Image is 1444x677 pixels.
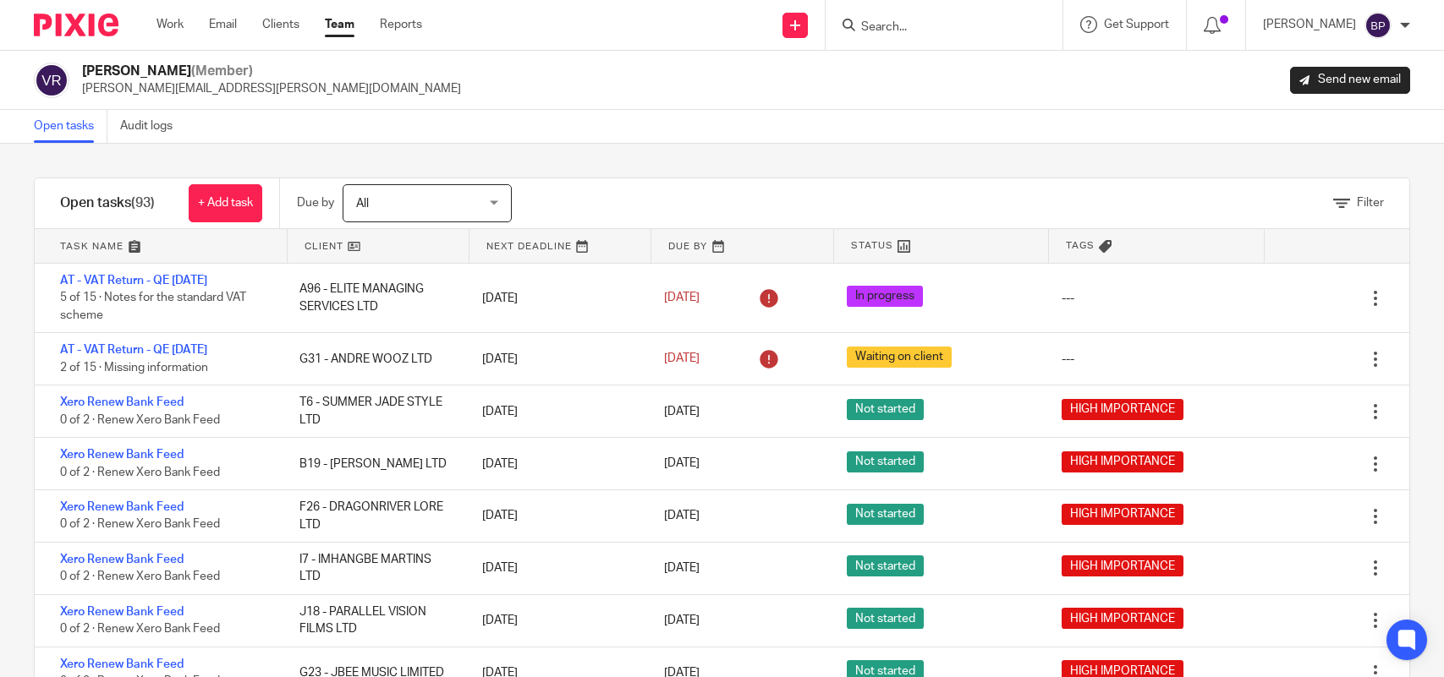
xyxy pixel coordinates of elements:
span: HIGH IMPORTANCE [1062,608,1183,629]
a: Audit logs [120,110,185,143]
a: Xero Renew Bank Feed [60,449,184,461]
div: B19 - [PERSON_NAME] LTD [283,447,464,481]
span: (93) [131,196,155,210]
p: [PERSON_NAME] [1263,16,1356,33]
span: 0 of 2 · Renew Xero Bank Feed [60,467,220,478]
span: HIGH IMPORTANCE [1062,555,1183,576]
div: [DATE] [465,603,647,637]
span: All [356,198,369,210]
p: [PERSON_NAME][EMAIL_ADDRESS][PERSON_NAME][DOMAIN_NAME] [82,80,461,97]
span: Tags [1066,238,1095,253]
div: [DATE] [465,499,647,532]
span: 0 of 2 · Renew Xero Bank Feed [60,571,220,583]
div: F26 - DRAGONRIVER LORE LTD [283,490,464,542]
span: (Member) [191,64,253,78]
img: svg%3E [1364,12,1392,39]
div: G31 - ANDRE WOOZ LTD [283,342,464,376]
span: Not started [847,608,924,629]
span: [DATE] [664,353,700,365]
a: Reports [380,16,422,33]
a: Clients [262,16,299,33]
span: [DATE] [664,406,700,418]
a: Team [325,16,354,33]
h1: Open tasks [60,194,155,212]
a: AT - VAT Return - QE [DATE] [60,275,207,287]
span: Get Support [1104,19,1169,30]
span: 0 of 2 · Renew Xero Bank Feed [60,519,220,531]
span: 0 of 2 · Renew Xero Bank Feed [60,414,220,426]
div: [DATE] [465,447,647,481]
input: Search [859,20,1012,35]
a: Xero Renew Bank Feed [60,554,184,565]
a: Send new email [1290,67,1410,94]
span: 5 of 15 · Notes for the standard VAT scheme [60,292,246,322]
a: Xero Renew Bank Feed [60,396,184,408]
span: [DATE] [664,562,700,574]
a: AT - VAT Return - QE [DATE] [60,344,207,356]
div: [DATE] [465,342,647,376]
a: + Add task [189,184,262,222]
span: [DATE] [664,614,700,626]
span: Status [851,238,893,253]
span: Filter [1357,197,1384,209]
div: I7 - IMHANGBE MARTINS LTD [283,543,464,594]
span: Not started [847,555,924,576]
div: J18 - PARALLEL VISION FILMS LTD [283,595,464,647]
div: T6 - SUMMER JADE STYLE LTD [283,385,464,437]
div: --- [1062,290,1074,307]
span: [DATE] [664,458,700,470]
a: Xero Renew Bank Feed [60,658,184,670]
span: HIGH IMPORTANCE [1062,504,1183,525]
p: Due by [297,194,334,211]
div: [DATE] [465,395,647,429]
span: 0 of 2 · Renew Xero Bank Feed [60,624,220,636]
span: Not started [847,451,924,472]
a: Work [156,16,184,33]
h2: [PERSON_NAME] [82,63,461,80]
span: HIGH IMPORTANCE [1062,451,1183,472]
div: [DATE] [465,551,647,585]
span: Waiting on client [847,347,952,368]
span: 2 of 15 · Missing information [60,362,208,374]
span: [DATE] [664,510,700,522]
span: In progress [847,286,923,307]
span: Not started [847,504,924,525]
div: --- [1062,351,1074,368]
span: Not started [847,399,924,420]
div: A96 - ELITE MANAGING SERVICES LTD [283,272,464,324]
a: Xero Renew Bank Feed [60,501,184,513]
a: Email [209,16,237,33]
span: [DATE] [664,292,700,304]
img: Pixie [34,14,118,36]
div: [DATE] [465,281,647,315]
img: svg%3E [34,63,69,98]
a: Open tasks [34,110,107,143]
a: Xero Renew Bank Feed [60,606,184,618]
span: HIGH IMPORTANCE [1062,399,1183,420]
